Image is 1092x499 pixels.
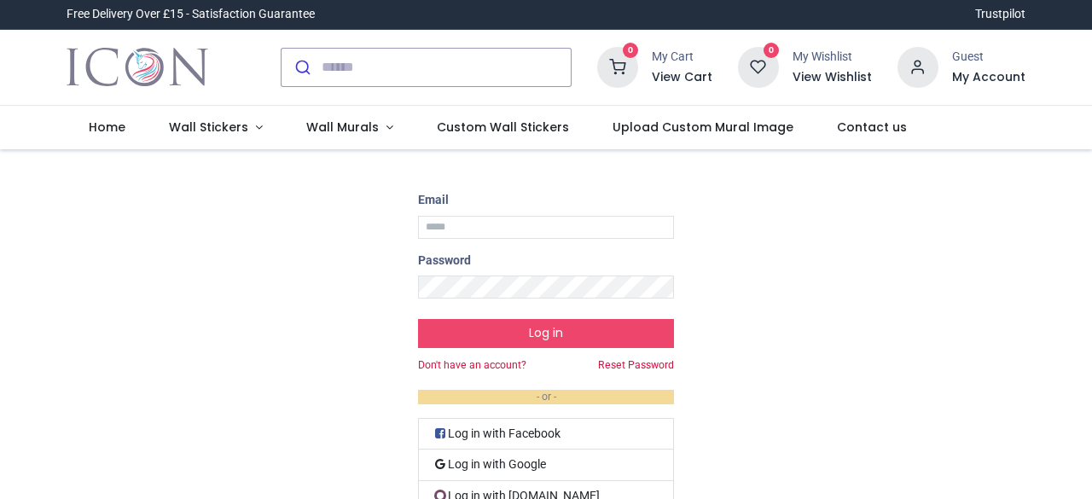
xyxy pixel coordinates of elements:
[598,358,674,373] a: Reset Password
[597,59,638,73] a: 0
[418,192,449,209] label: Email
[282,49,322,86] button: Submit
[738,59,779,73] a: 0
[148,106,285,150] a: Wall Stickers
[764,43,780,59] sup: 0
[437,119,569,136] span: Custom Wall Stickers
[837,119,907,136] span: Contact us
[169,119,248,136] span: Wall Stickers
[306,119,379,136] span: Wall Murals
[652,49,712,66] div: My Cart
[623,43,639,59] sup: 0
[418,319,674,348] button: Log in
[67,44,207,91] img: Icon Wall Stickers
[418,418,674,450] a: Log in with Facebook
[793,69,872,86] a: View Wishlist
[89,119,125,136] span: Home
[613,119,793,136] span: Upload Custom Mural Image
[952,69,1025,86] a: My Account
[418,252,471,270] label: Password
[793,49,872,66] div: My Wishlist
[284,106,415,150] a: Wall Murals
[418,390,674,404] em: - or -
[67,44,207,91] a: Logo of Icon Wall Stickers
[67,6,315,23] div: Free Delivery Over £15 - Satisfaction Guarantee
[975,6,1025,23] a: Trustpilot
[952,49,1025,66] div: Guest
[418,358,526,373] a: Don't have an account?
[418,450,674,481] a: Log in with Google
[652,69,712,86] a: View Cart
